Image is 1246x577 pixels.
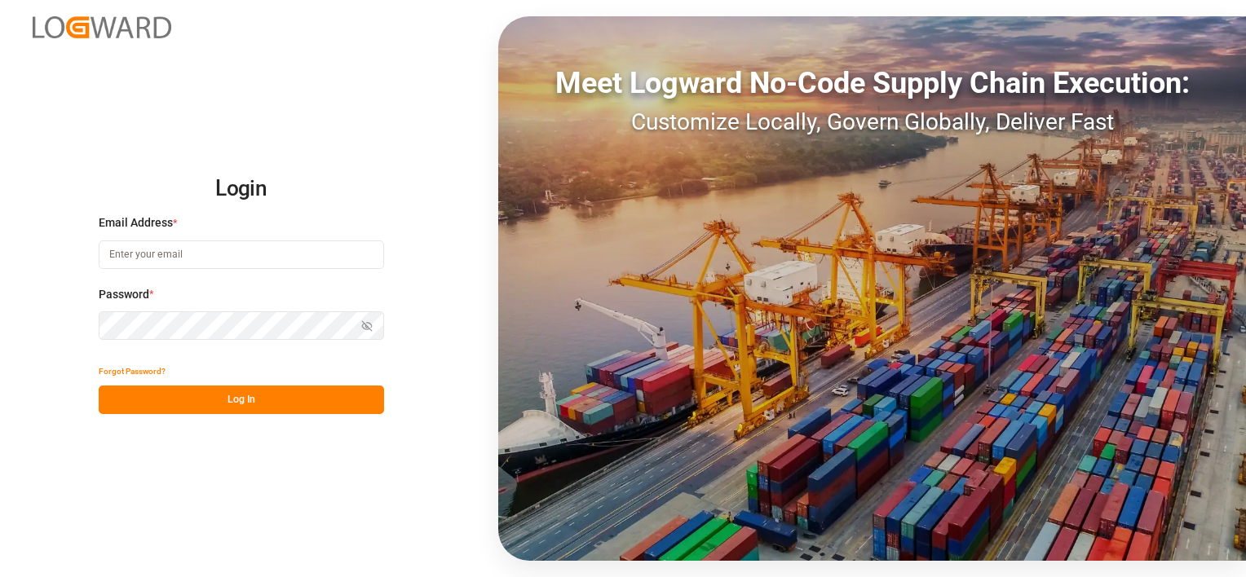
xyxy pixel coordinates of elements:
[99,240,384,269] input: Enter your email
[99,385,384,414] button: Log In
[99,214,173,231] span: Email Address
[498,105,1246,139] div: Customize Locally, Govern Globally, Deliver Fast
[99,357,166,385] button: Forgot Password?
[99,286,149,303] span: Password
[33,16,171,38] img: Logward_new_orange.png
[99,163,384,215] h2: Login
[498,61,1246,105] div: Meet Logward No-Code Supply Chain Execution:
